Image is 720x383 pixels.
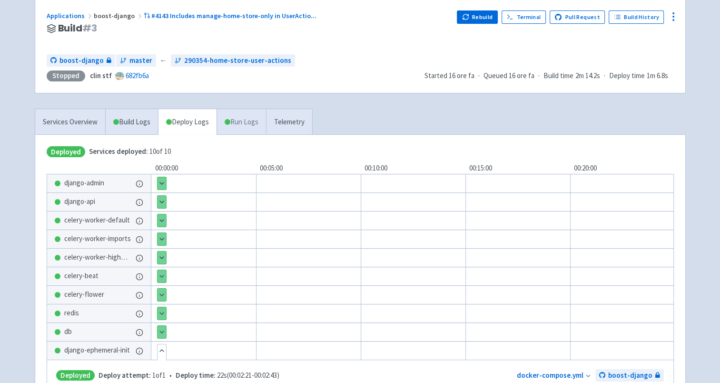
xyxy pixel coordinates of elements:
[609,71,645,81] span: Deploy time
[99,370,279,381] span: •
[64,271,99,282] span: celery-beat
[47,11,94,20] a: Applications
[575,71,600,81] span: 2m 14.2s
[543,71,573,81] span: Build time
[424,71,674,81] div: · · ·
[144,11,318,20] a: #4143 Includes manage-home-store-only in UserActio...
[502,10,546,24] a: Terminal
[570,163,675,174] div: 00:20:00
[256,163,361,174] div: 00:05:00
[609,10,664,24] a: Build History
[35,109,105,135] a: Services Overview
[89,146,171,157] span: 10 of 10
[483,71,534,80] span: Queued
[94,11,144,20] span: boost-django
[106,109,158,135] a: Build Logs
[64,233,131,244] span: celery-worker-imports
[465,163,570,174] div: 00:15:00
[449,71,474,80] time: 16 ore fa
[595,369,664,382] a: boost-django
[266,109,312,135] a: Telemetry
[608,370,652,381] span: boost-django
[64,345,130,356] span: django-ephemeral-init
[56,370,95,381] span: Deployed
[129,55,152,66] span: master
[457,10,498,24] button: Rebuild
[64,178,104,189] span: django-admin
[424,71,474,80] span: Started
[361,163,465,174] div: 00:10:00
[647,71,668,81] span: 1m 6.8s
[151,163,256,174] div: 00:00:00
[64,252,132,263] span: celery-worker-highmem
[509,71,534,80] time: 16 ore fa
[550,10,605,24] a: Pull Request
[58,23,97,34] span: Build
[217,109,266,135] a: Run Logs
[64,289,104,300] span: celery-flower
[64,196,95,207] span: django-api
[126,71,149,80] a: 682fb6a
[89,147,148,156] span: Services deployed:
[47,71,85,81] div: Stopped
[90,71,112,80] strong: clin stf
[64,326,72,337] span: db
[176,371,216,380] span: Deploy time:
[151,11,316,20] span: #4143 Includes manage-home-store-only in UserActio ...
[116,54,156,67] a: master
[64,308,79,319] span: redis
[64,215,130,226] span: celery-worker-default
[47,54,115,67] a: boost-django
[59,55,104,66] span: boost-django
[176,370,279,381] span: 22s ( 00:02:21 - 00:02:43 )
[99,371,151,380] span: Deploy attempt:
[171,54,295,67] a: 290354-home-store-user-actions
[160,55,167,66] span: ←
[47,146,85,157] span: Deployed
[517,371,583,380] a: docker-compose.yml
[158,109,217,135] a: Deploy Logs
[82,21,97,35] span: # 3
[99,370,166,381] span: 1 of 1
[184,55,291,66] span: 290354-home-store-user-actions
